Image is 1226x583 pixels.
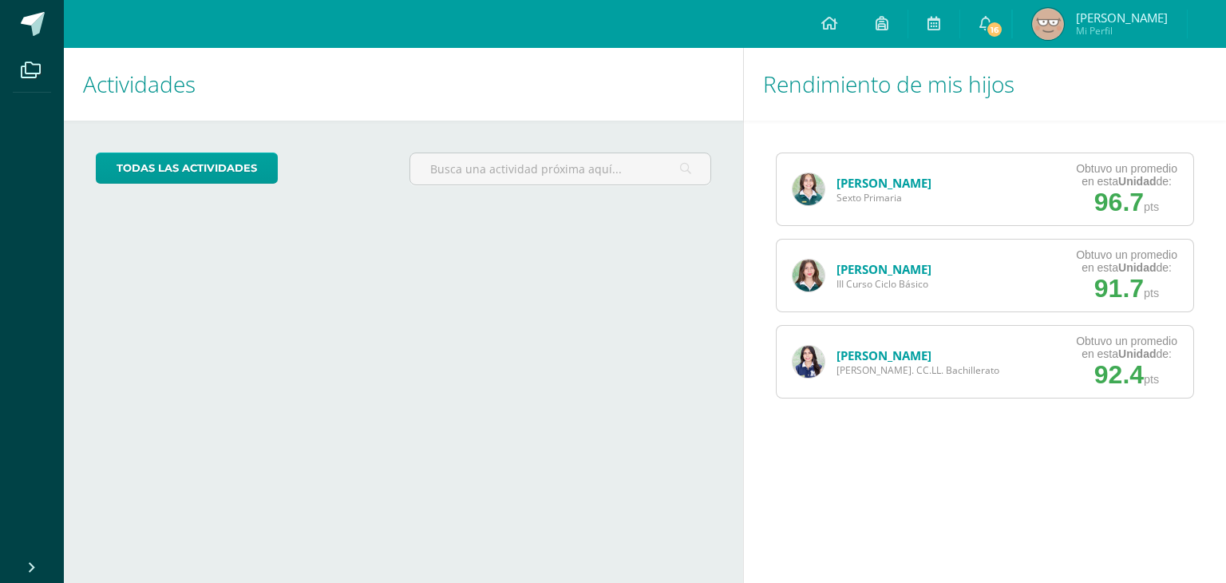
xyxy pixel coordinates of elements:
[1118,347,1156,360] strong: Unidad
[986,21,1003,38] span: 16
[793,260,825,291] img: cd0775869be6b6c15d9c80552360a757.png
[836,277,931,291] span: III Curso Ciclo Básico
[1076,10,1168,26] span: [PERSON_NAME]
[1076,24,1168,38] span: Mi Perfil
[793,173,825,205] img: f73f23aa09a08248d42ee8dc784982d1.png
[1032,8,1064,40] img: a2f95568c6cbeebfa5626709a5edd4e5.png
[836,261,931,277] a: [PERSON_NAME]
[410,153,710,184] input: Busca una actividad próxima aquí...
[1076,248,1177,274] div: Obtuvo un promedio en esta de:
[836,347,931,363] a: [PERSON_NAME]
[1144,287,1159,299] span: pts
[1118,261,1156,274] strong: Unidad
[1094,188,1144,216] span: 96.7
[83,48,724,121] h1: Actividades
[1144,373,1159,386] span: pts
[836,175,931,191] a: [PERSON_NAME]
[1076,162,1177,188] div: Obtuvo un promedio en esta de:
[836,191,931,204] span: Sexto Primaria
[1076,335,1177,360] div: Obtuvo un promedio en esta de:
[763,48,1207,121] h1: Rendimiento de mis hijos
[1094,274,1144,303] span: 91.7
[1144,200,1159,213] span: pts
[793,346,825,378] img: 62041cbb70d4bd289900b8d4c7efe2b7.png
[836,363,999,377] span: [PERSON_NAME]. CC.LL. Bachillerato
[96,153,278,184] a: todas las Actividades
[1118,175,1156,188] strong: Unidad
[1094,360,1144,389] span: 92.4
